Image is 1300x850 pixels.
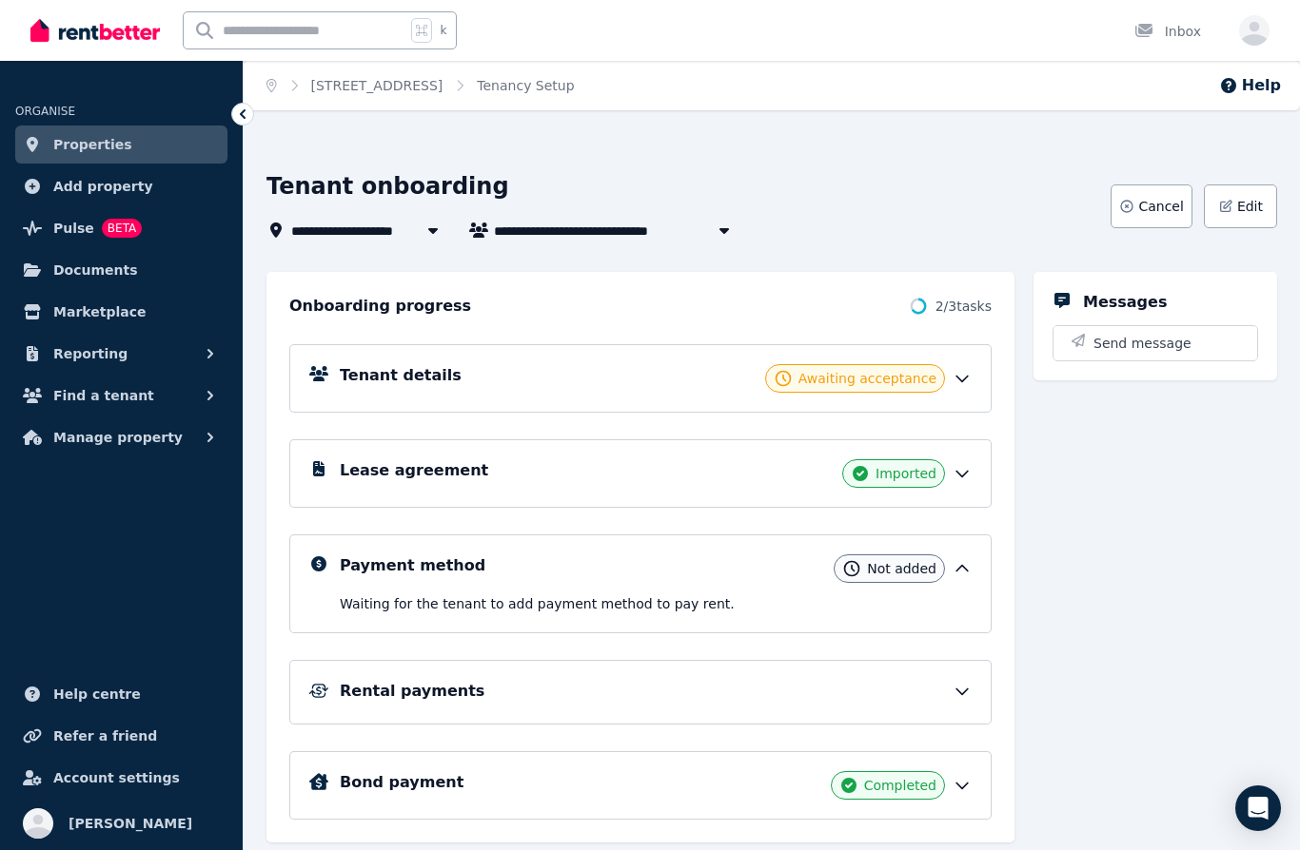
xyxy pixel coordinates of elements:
[1237,197,1263,216] span: Edit
[340,364,462,387] h5: Tenant details
[1219,74,1281,97] button: Help
[53,300,146,323] span: Marketplace
[15,335,227,373] button: Reporting
[311,78,443,93] a: [STREET_ADDRESS]
[1134,22,1201,41] div: Inbox
[53,384,154,407] span: Find a tenant
[340,771,463,794] h5: Bond payment
[1093,334,1192,353] span: Send message
[15,418,227,456] button: Manage property
[1083,291,1167,314] h5: Messages
[340,680,484,703] h5: Rental payments
[1111,184,1192,228] button: Cancel
[15,717,227,755] a: Refer a friend
[15,293,227,331] a: Marketplace
[1054,326,1257,360] button: Send message
[15,167,227,205] a: Add property
[53,175,153,198] span: Add property
[53,259,138,281] span: Documents
[15,377,227,415] button: Find a tenant
[53,217,94,240] span: Pulse
[876,464,936,483] span: Imported
[477,76,574,95] span: Tenancy Setup
[15,759,227,797] a: Account settings
[53,724,157,747] span: Refer a friend
[15,209,227,247] a: PulseBETA
[440,23,446,38] span: k
[1138,197,1183,216] span: Cancel
[53,683,141,705] span: Help centre
[53,766,180,789] span: Account settings
[69,812,192,835] span: [PERSON_NAME]
[867,559,936,578] span: Not added
[864,776,936,795] span: Completed
[1204,184,1277,228] button: Edit
[30,16,160,45] img: RentBetter
[289,295,471,318] h2: Onboarding progress
[15,105,75,118] span: ORGANISE
[15,251,227,289] a: Documents
[309,773,328,790] img: Bond Details
[340,594,972,613] p: Waiting for the tenant to add payment method to pay rent .
[53,426,183,449] span: Manage property
[244,61,598,110] nav: Breadcrumb
[798,369,936,388] span: Awaiting acceptance
[53,133,132,156] span: Properties
[1235,785,1281,831] div: Open Intercom Messenger
[15,126,227,164] a: Properties
[266,171,509,202] h1: Tenant onboarding
[340,554,485,577] h5: Payment method
[102,219,142,238] span: BETA
[15,675,227,713] a: Help centre
[936,297,992,316] span: 2 / 3 tasks
[340,459,488,482] h5: Lease agreement
[309,684,328,698] img: Rental Payments
[53,342,128,365] span: Reporting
